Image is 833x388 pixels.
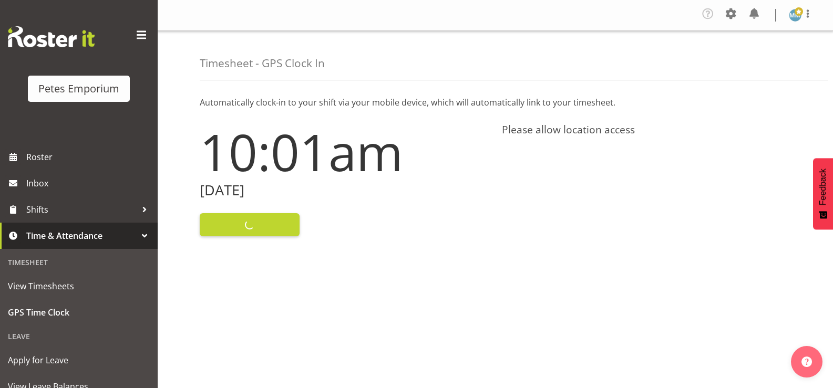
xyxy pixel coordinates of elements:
[813,158,833,229] button: Feedback - Show survey
[3,251,155,273] div: Timesheet
[502,123,791,136] h4: Please allow location access
[3,326,155,347] div: Leave
[8,26,95,47] img: Rosterit website logo
[38,81,119,97] div: Petes Emporium
[26,149,152,165] span: Roster
[26,175,152,191] span: Inbox
[200,96,791,109] p: Automatically clock-in to your shift via your mobile device, which will automatically link to you...
[26,202,137,217] span: Shifts
[818,169,828,205] span: Feedback
[8,305,150,320] span: GPS Time Clock
[26,228,137,244] span: Time & Attendance
[8,278,150,294] span: View Timesheets
[3,273,155,299] a: View Timesheets
[789,9,801,22] img: mandy-mosley3858.jpg
[200,123,489,180] h1: 10:01am
[200,182,489,198] h2: [DATE]
[3,299,155,326] a: GPS Time Clock
[200,57,325,69] h4: Timesheet - GPS Clock In
[3,347,155,373] a: Apply for Leave
[8,352,150,368] span: Apply for Leave
[801,356,812,367] img: help-xxl-2.png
